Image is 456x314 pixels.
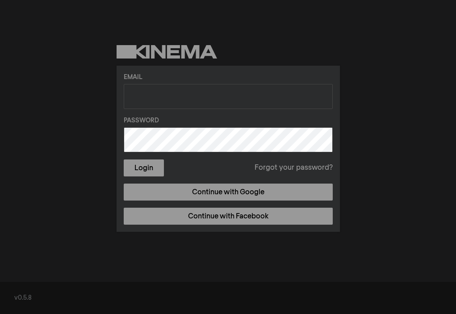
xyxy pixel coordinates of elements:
[14,293,442,303] div: v0.5.8
[124,159,164,176] button: Login
[124,73,333,82] label: Email
[124,184,333,201] a: Continue with Google
[255,163,333,173] a: Forgot your password?
[124,116,333,126] label: Password
[124,208,333,225] a: Continue with Facebook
